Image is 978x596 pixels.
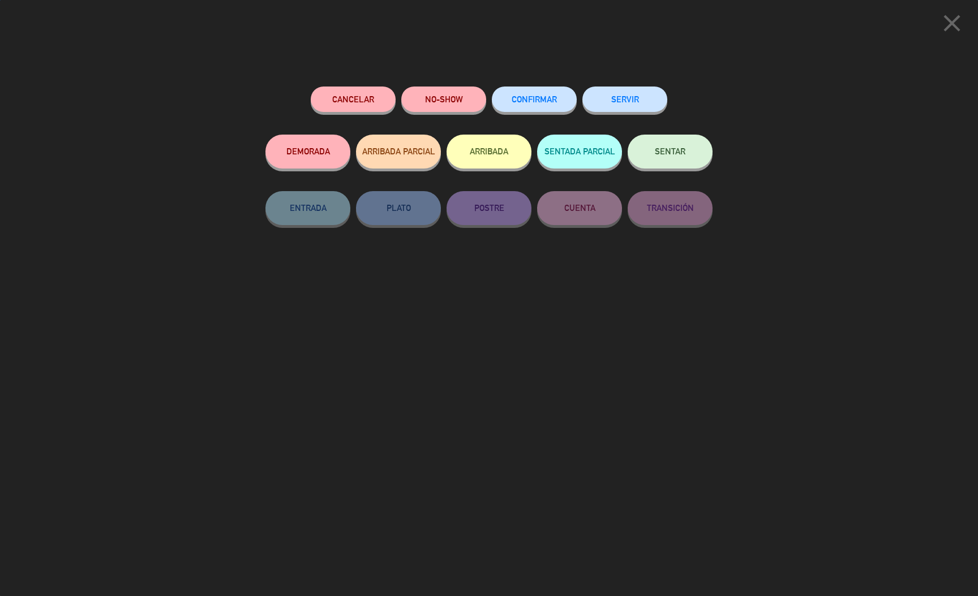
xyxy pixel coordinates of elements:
[447,135,531,169] button: ARRIBADA
[356,135,441,169] button: ARRIBADA PARCIAL
[512,94,557,104] span: CONFIRMAR
[934,8,970,42] button: close
[447,191,531,225] button: POSTRE
[265,135,350,169] button: DEMORADA
[356,191,441,225] button: PLATO
[938,9,966,37] i: close
[311,87,396,112] button: Cancelar
[655,146,685,156] span: SENTAR
[628,191,713,225] button: TRANSICIÓN
[628,135,713,169] button: SENTAR
[362,146,435,156] span: ARRIBADA PARCIAL
[537,191,622,225] button: CUENTA
[582,87,667,112] button: SERVIR
[265,191,350,225] button: ENTRADA
[537,135,622,169] button: SENTADA PARCIAL
[401,87,486,112] button: NO-SHOW
[492,87,577,112] button: CONFIRMAR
